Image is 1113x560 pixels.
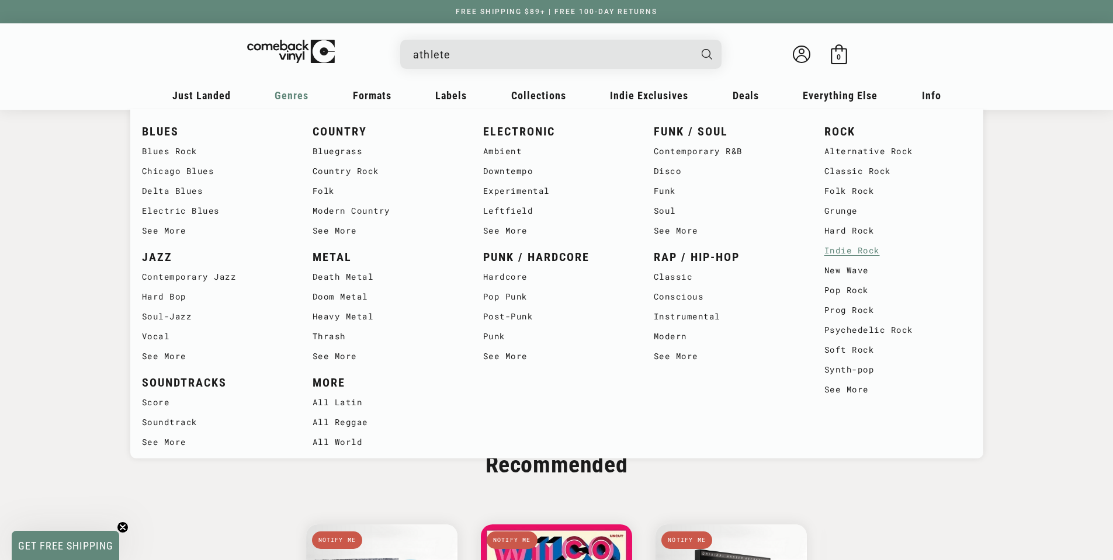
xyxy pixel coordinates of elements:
[483,346,630,366] a: See More
[313,122,460,141] a: COUNTRY
[313,326,460,346] a: Thrash
[313,432,460,452] a: All World
[142,221,289,241] a: See More
[142,346,289,366] a: See More
[654,326,801,346] a: Modern
[313,392,460,412] a: All Latin
[654,287,801,307] a: Conscious
[824,320,972,340] a: Psychedelic Rock
[275,89,308,102] span: Genres
[12,531,119,560] div: GET FREE SHIPPINGClose teaser
[313,141,460,161] a: Bluegrass
[313,221,460,241] a: See More
[142,161,289,181] a: Chicago Blues
[400,40,722,69] div: Search
[824,181,972,201] a: Folk Rock
[142,122,289,141] a: BLUES
[172,89,231,102] span: Just Landed
[313,248,460,267] a: METAL
[824,300,972,320] a: Prog Rock
[824,340,972,360] a: Soft Rock
[654,248,801,267] a: RAP / HIP-HOP
[824,161,972,181] a: Classic Rock
[654,122,801,141] a: FUNK / SOUL
[142,287,289,307] a: Hard Bop
[654,141,801,161] a: Contemporary R&B
[824,360,972,380] a: Synth-pop
[353,89,391,102] span: Formats
[142,181,289,201] a: Delta Blues
[117,521,129,533] button: Close teaser
[824,201,972,221] a: Grunge
[654,201,801,221] a: Soul
[313,287,460,307] a: Doom Metal
[142,373,289,392] a: SOUNDTRACKS
[654,181,801,201] a: Funk
[142,267,289,287] a: Contemporary Jazz
[654,307,801,326] a: Instrumental
[142,412,289,432] a: Soundtrack
[313,307,460,326] a: Heavy Metal
[824,221,972,241] a: Hard Rock
[654,161,801,181] a: Disco
[313,267,460,287] a: Death Metal
[483,201,630,221] a: Leftfield
[483,122,630,141] a: ELECTRONIC
[468,450,646,480] h2: Recommended
[142,248,289,267] a: JAZZ
[483,326,630,346] a: Punk
[511,89,566,102] span: Collections
[142,141,289,161] a: Blues Rock
[313,346,460,366] a: See More
[654,221,801,241] a: See More
[654,267,801,287] a: Classic
[435,89,467,102] span: Labels
[142,432,289,452] a: See More
[142,392,289,412] a: Score
[483,267,630,287] a: Hardcore
[483,141,630,161] a: Ambient
[483,307,630,326] a: Post-Punk
[483,221,630,241] a: See More
[444,8,669,16] a: FREE SHIPPING $89+ | FREE 100-DAY RETURNS
[313,161,460,181] a: Country Rock
[483,161,630,181] a: Downtempo
[313,181,460,201] a: Folk
[483,248,630,267] a: PUNK / HARDCORE
[733,89,759,102] span: Deals
[18,540,113,552] span: GET FREE SHIPPING
[610,89,688,102] span: Indie Exclusives
[691,40,723,69] button: Search
[142,326,289,346] a: Vocal
[824,141,972,161] a: Alternative Rock
[413,43,690,67] input: When autocomplete results are available use up and down arrows to review and enter to select
[483,287,630,307] a: Pop Punk
[313,201,460,221] a: Modern Country
[483,181,630,201] a: Experimental
[142,201,289,221] a: Electric Blues
[824,280,972,300] a: Pop Rock
[142,307,289,326] a: Soul-Jazz
[803,89,878,102] span: Everything Else
[824,241,972,260] a: Indie Rock
[922,89,941,102] span: Info
[313,412,460,432] a: All Reggae
[824,380,972,399] a: See More
[654,346,801,366] a: See More
[837,53,841,61] span: 0
[824,260,972,280] a: New Wave
[824,122,972,141] a: ROCK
